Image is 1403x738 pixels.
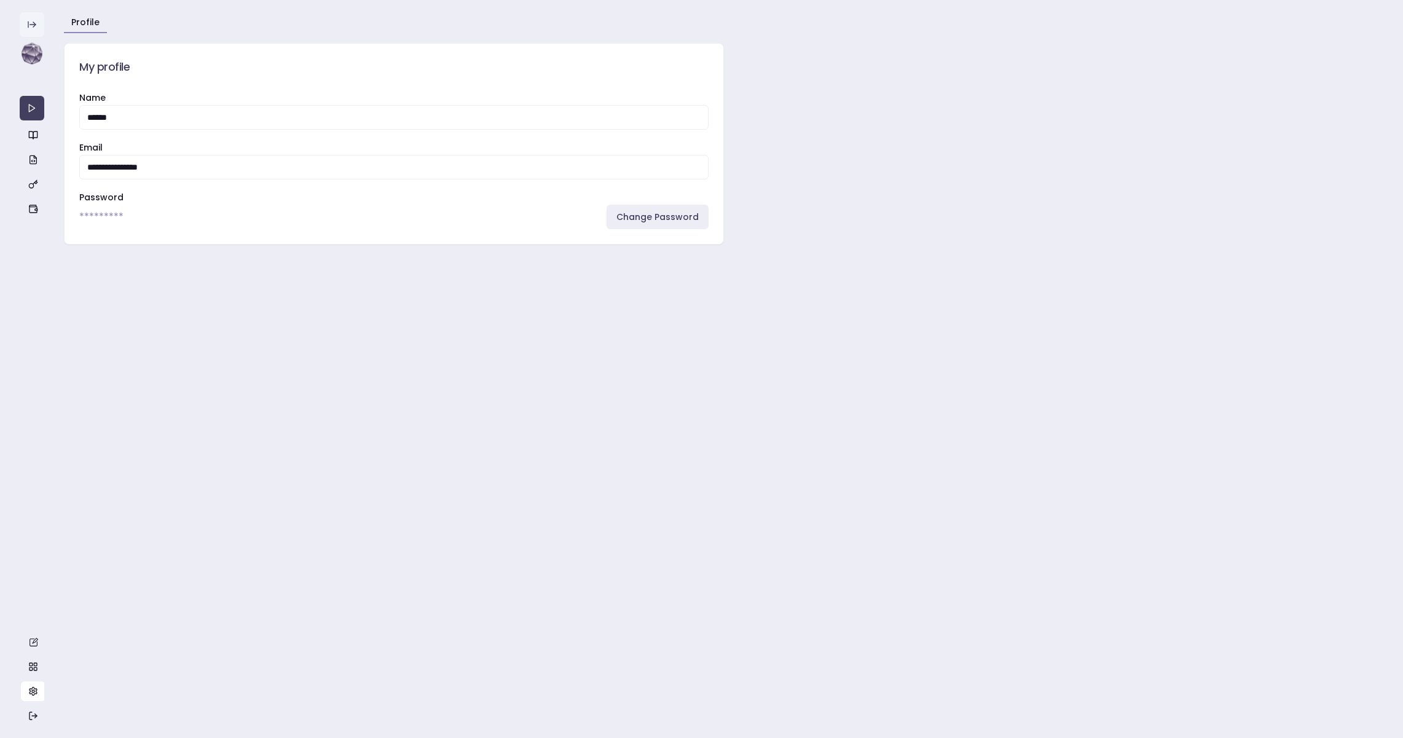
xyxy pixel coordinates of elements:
h3: My profile [79,58,709,76]
img: logo-0uyt-Vr5.svg [20,42,44,66]
a: API Playground [20,96,44,120]
label: Password [79,191,124,203]
label: Email [79,141,103,154]
a: Profile [71,16,100,28]
label: Name [79,92,106,104]
a: Change Password [607,205,709,229]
